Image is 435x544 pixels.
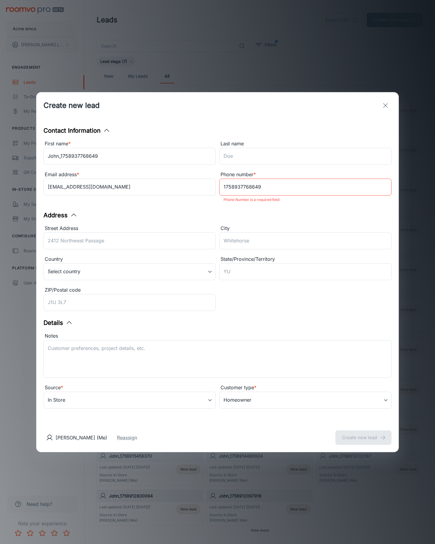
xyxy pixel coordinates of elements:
div: Select country [43,263,216,280]
div: Notes [43,332,391,340]
button: Reassign [117,434,137,441]
input: Doe [219,148,391,165]
div: Country [43,255,216,263]
input: J1U 3L7 [43,294,216,311]
div: Email address [43,171,216,179]
input: YU [219,263,391,280]
div: Last name [219,140,391,148]
input: myname@example.com [43,179,216,196]
input: John [43,148,216,165]
input: Whitehorse [219,232,391,249]
input: +1 439-123-4567 [219,179,391,196]
div: Customer type [219,384,391,392]
button: Address [43,211,77,220]
div: First name [43,140,216,148]
div: Street Address [43,225,216,232]
div: Homeowner [219,392,391,409]
div: Source [43,384,216,392]
div: State/Province/Territory [219,255,391,263]
button: Details [43,318,73,327]
div: In Store [43,392,216,409]
div: ZIP/Postal code [43,286,216,294]
div: Phone number [219,171,391,179]
div: City [219,225,391,232]
h1: Create new lead [43,100,100,111]
button: exit [379,99,391,112]
p: Phone Number is a required field [224,196,387,203]
p: [PERSON_NAME] (Me) [56,434,107,441]
input: 2412 Northwest Passage [43,232,216,249]
button: Contact Information [43,126,110,135]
